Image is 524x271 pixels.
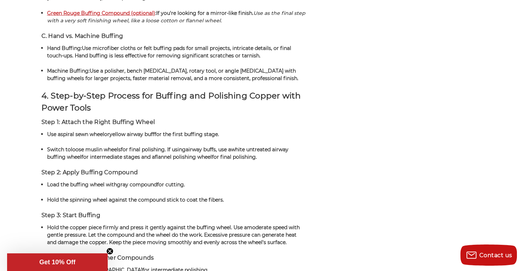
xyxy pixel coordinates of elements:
[41,119,155,125] span: Step 1: Attach the Right Buffing Wheel
[47,10,305,24] em: Use as the final step with a very soft finishing wheel, like a loose cotton or flannel wheel.
[109,131,154,137] span: yellow airway buff
[47,232,297,245] span: . Let the compound and the wheel do the work. Excessive pressure can generate heat and damage the...
[47,68,89,74] strong: Machine Buffing
[41,33,123,39] span: C. Hand vs. Machine Buffing
[155,154,212,160] strong: flannel polishing wheel
[71,146,121,153] strong: loose muslin wheels
[47,131,61,137] span: Use a
[7,253,108,271] div: Get 10% OffClose teaser
[121,146,231,153] span: for final polishing. If using , use a
[212,154,257,160] span: for final polishing.
[41,212,100,219] span: Step 3: Start Buffing
[47,68,90,74] span: :
[81,154,155,160] span: for intermediate stages and a
[41,169,138,176] span: Step 2: Apply Buffing Compound
[117,181,157,188] strong: gray compound
[41,91,301,113] span: 4. Step-by-Step Process for Buffing and Polishing Copper with Power Tools
[39,259,75,266] span: Get 10% Off
[47,181,117,188] span: Load the buffing wheel with
[186,146,216,153] strong: airway buffs
[47,68,298,81] span: Use a polisher, bench [MEDICAL_DATA], rotary tool, or angle [MEDICAL_DATA] with buffing wheels fo...
[106,248,113,255] button: Close teaser
[47,197,224,203] span: Hold the spinning wheel against the compound stick to coat the fibers.
[460,244,517,266] button: Contact us
[47,10,156,16] span: :
[47,146,288,160] strong: white untreated airway buffing wheel
[47,10,155,16] a: Green Rouge Buffing Compound (optional)
[47,146,71,153] span: Switch to
[47,224,300,238] strong: moderate speed with gentle pressure
[47,45,81,51] strong: Hand Buffing
[156,10,253,16] span: If you're looking for a mirror-like finish.
[47,224,247,231] span: Hold the copper piece firmly and press it gently against the buffing wheel. Use a
[479,252,512,259] span: Contact us
[104,131,109,137] span: or
[47,45,82,51] span: :
[157,181,185,188] span: for cutting.
[47,45,291,59] span: Use microfiber cloths or felt buffing pads for small projects, intricate details, or final touch-...
[154,131,219,137] span: for the first buffing stage.
[61,131,104,137] span: spiral sewn wheel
